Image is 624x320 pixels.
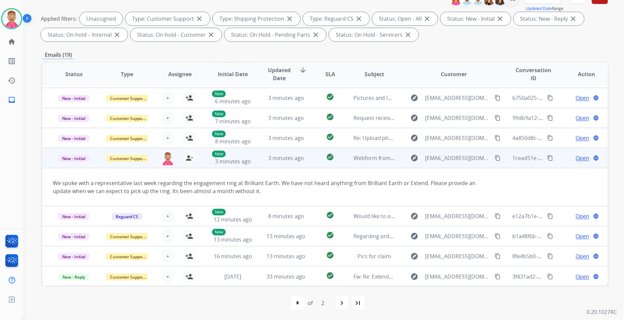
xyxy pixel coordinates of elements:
[303,12,370,25] div: Type: Reguard CS
[423,15,431,23] mat-icon: close
[326,231,334,239] mat-icon: check_circle
[441,70,467,78] span: Customer
[513,154,615,162] span: 1cead51e-11c5-4687-8292-d875b98f6377
[547,274,553,280] mat-icon: content_copy
[8,76,16,85] mat-icon: history
[185,252,193,260] mat-icon: person_add
[404,31,412,39] mat-icon: close
[514,12,584,25] div: Status: New - Reply
[8,57,16,65] mat-icon: list_alt
[207,31,215,39] mat-icon: close
[513,212,613,220] span: e12a7b1e-6afc-47dc-a801-1bff4b048edc
[312,31,320,39] mat-icon: close
[513,114,614,122] span: 99db9a12-bcdf-4332-805d-7ea852fc500b
[410,114,418,122] mat-icon: explore
[440,12,511,25] div: Status: New - Initial
[214,236,252,243] span: 13 minutes ago
[8,96,16,104] mat-icon: inbox
[425,212,491,220] span: [EMAIL_ADDRESS][DOMAIN_NAME]
[593,274,599,280] mat-icon: language
[495,155,501,161] mat-icon: content_copy
[268,134,304,142] span: 3 minutes ago
[212,111,226,117] p: New
[576,134,590,142] span: Open
[267,232,305,240] span: 13 minutes ago
[526,6,552,11] button: Updated Date
[513,273,615,280] span: 3f431ad2-ba82-41e0-bd3c-f68db000dbe8
[425,273,491,281] span: [EMAIL_ADDRESS][DOMAIN_NAME]
[268,94,304,102] span: 3 minutes ago
[353,134,458,142] span: Re: Upload photos to continue your claim
[495,213,501,219] mat-icon: content_copy
[547,233,553,239] mat-icon: content_copy
[513,134,614,142] span: 4a850d8c-605b-4ab5-87b6-f42133159cf6
[410,94,418,102] mat-icon: explore
[593,233,599,239] mat-icon: language
[212,209,226,215] p: New
[161,250,175,263] button: +
[353,273,457,280] span: Fw: Re: Extended Protection Plan- 3 Years
[326,153,334,161] mat-icon: check_circle
[106,253,149,260] span: Customer Support
[326,211,334,219] mat-icon: check_circle
[353,212,420,220] span: Would like to open a claim
[576,212,590,220] span: Open
[593,253,599,259] mat-icon: language
[268,154,304,162] span: 3 minutes ago
[593,95,599,101] mat-icon: language
[555,62,608,86] th: Action
[161,111,175,125] button: +
[59,274,89,281] span: New - Reply
[53,179,491,195] div: We spoke with a representative last week regarding the engagement ring at Brilliant Earth. We hav...
[225,273,241,280] span: [DATE]
[161,131,175,145] button: +
[576,252,590,260] span: Open
[576,232,590,240] span: Open
[2,9,21,28] img: avatar
[65,70,83,78] span: Status
[308,299,313,307] div: of
[167,232,170,240] span: +
[353,232,424,240] span: Regarding order #34089154
[513,66,555,82] span: Conversation ID
[106,95,149,102] span: Customer Support
[372,12,438,25] div: Status: Open - All
[338,299,346,307] mat-icon: navigate_next
[410,273,418,281] mat-icon: explore
[326,251,334,259] mat-icon: check_circle
[121,70,133,78] span: Type
[329,28,419,41] div: Status: On Hold - Servicers
[326,93,334,101] mat-icon: check_circle
[576,94,590,102] span: Open
[58,115,89,122] span: New - Initial
[167,252,170,260] span: +
[212,91,226,97] p: New
[161,229,175,243] button: +
[286,15,294,23] mat-icon: close
[547,95,553,101] mat-icon: content_copy
[213,12,300,25] div: Type: Shipping Protection
[42,51,75,59] p: Emails (19)
[168,70,192,78] span: Assignee
[106,233,149,240] span: Customer Support
[161,270,175,283] button: +
[267,273,305,280] span: 33 minutes ago
[547,135,553,141] mat-icon: content_copy
[547,115,553,121] mat-icon: content_copy
[358,253,391,260] span: Pics for claim
[215,98,251,105] span: 6 minutes ago
[161,151,175,165] img: agent-avatar
[326,133,334,141] mat-icon: check_circle
[214,216,252,223] span: 12 minutes ago
[167,114,170,122] span: +
[495,95,501,101] mat-icon: content_copy
[185,232,193,240] mat-icon: person_add
[547,155,553,161] mat-icon: content_copy
[106,135,149,142] span: Customer Support
[167,134,170,142] span: +
[325,70,335,78] span: SLA
[167,273,170,281] span: +
[161,91,175,105] button: +
[353,154,505,162] span: Webform from [EMAIL_ADDRESS][DOMAIN_NAME] on [DATE]
[410,212,418,220] mat-icon: explore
